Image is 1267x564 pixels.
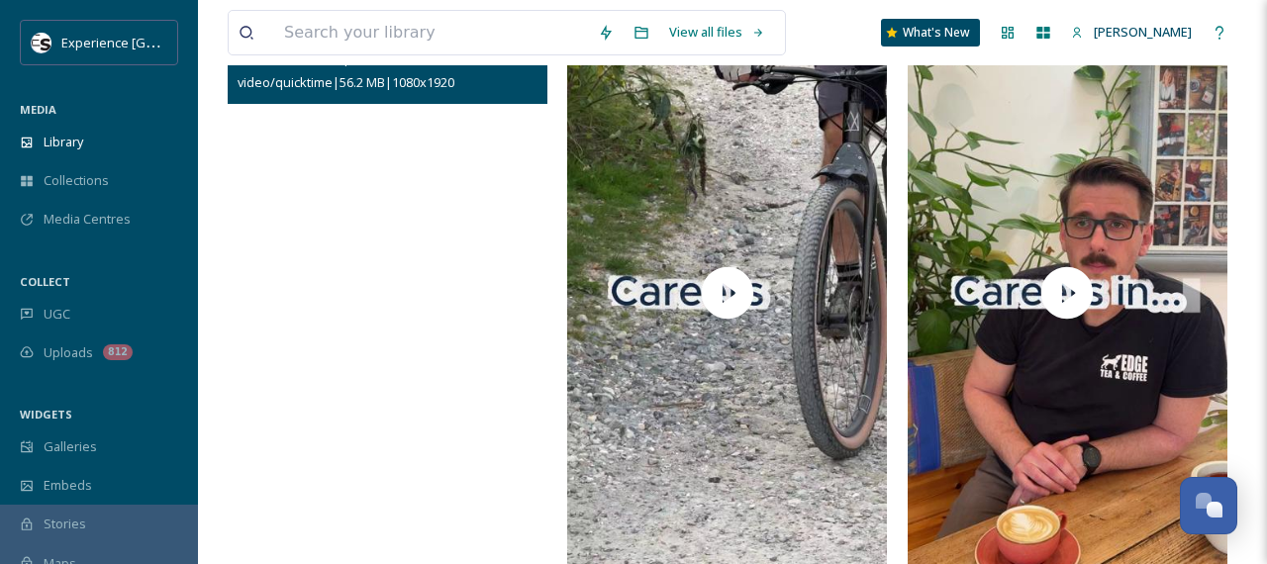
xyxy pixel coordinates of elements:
span: [PERSON_NAME] [1094,23,1192,41]
input: Search your library [274,11,588,54]
button: Open Chat [1180,477,1237,534]
a: [PERSON_NAME] [1061,13,1202,51]
span: video/quicktime | 56.2 MB | 1080 x 1920 [238,73,454,91]
span: Galleries [44,437,97,456]
a: What's New [881,19,980,47]
img: WSCC%20ES%20Socials%20Icon%20-%20Secondary%20-%20Black.jpg [32,33,51,52]
span: Media Centres [44,210,131,229]
span: Library [44,133,83,151]
span: COLLECT [20,274,70,289]
span: Experience [GEOGRAPHIC_DATA] [61,33,257,51]
span: Embeds [44,476,92,495]
span: WIDGETS [20,407,72,422]
span: Collections [44,171,109,190]
a: View all files [659,13,775,51]
span: Stories [44,515,86,533]
span: Uploads [44,343,93,362]
span: MEDIA [20,102,56,117]
span: UGC [44,305,70,324]
div: 812 [103,344,133,360]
